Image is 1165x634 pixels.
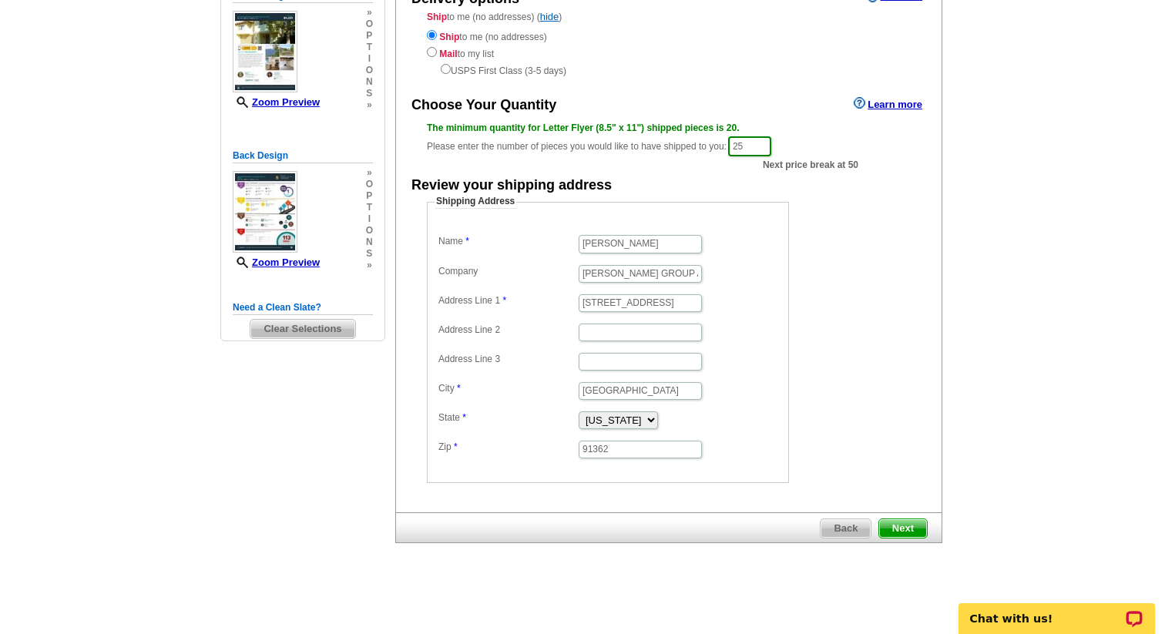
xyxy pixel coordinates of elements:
[366,225,373,236] span: o
[427,27,911,78] div: to me (no addresses) to my list
[540,11,559,22] a: hide
[366,179,373,190] span: o
[366,190,373,202] span: p
[411,176,612,196] div: Review your shipping address
[438,324,577,337] label: Address Line 2
[435,195,516,209] legend: Shipping Address
[366,42,373,53] span: t
[439,32,459,42] strong: Ship
[366,213,373,225] span: i
[427,121,911,135] div: The minimum quantity for Letter Flyer (8.5" x 11") shipped pieces is 20.
[427,12,447,22] strong: Ship
[233,96,320,108] a: Zoom Preview
[366,88,373,99] span: s
[366,99,373,111] span: »
[854,97,922,109] a: Learn more
[366,167,373,179] span: »
[233,257,320,268] a: Zoom Preview
[366,7,373,18] span: »
[427,121,911,158] div: Please enter the number of pieces you would like to have shipped to you:
[366,76,373,88] span: n
[233,11,297,92] img: small-thumb.jpg
[366,30,373,42] span: p
[438,265,577,278] label: Company
[438,235,577,248] label: Name
[427,61,911,78] div: USPS First Class (3-5 days)
[948,585,1165,634] iframe: LiveChat chat widget
[820,518,871,538] a: Back
[879,519,927,538] span: Next
[411,96,556,116] div: Choose Your Quantity
[366,18,373,30] span: o
[438,294,577,307] label: Address Line 1
[396,10,942,78] div: to me (no addresses) ( )
[366,248,373,260] span: s
[366,53,373,65] span: i
[438,411,577,424] label: State
[366,202,373,213] span: t
[233,171,297,253] img: small-thumb.jpg
[233,300,373,315] h5: Need a Clean Slate?
[438,353,577,366] label: Address Line 3
[366,236,373,248] span: n
[763,158,858,172] span: Next price break at 50
[438,441,577,454] label: Zip
[366,260,373,271] span: »
[821,519,871,538] span: Back
[250,320,354,338] span: Clear Selections
[233,149,373,163] h5: Back Design
[438,382,577,395] label: City
[439,49,457,59] strong: Mail
[366,65,373,76] span: o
